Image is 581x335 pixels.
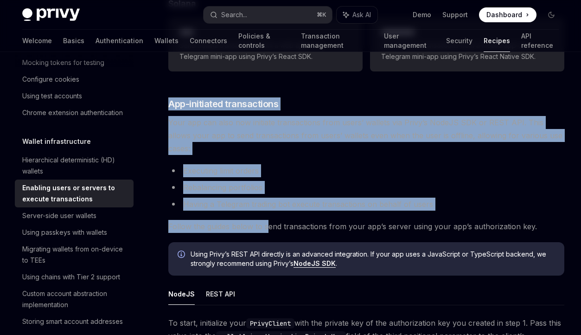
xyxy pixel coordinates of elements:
[15,269,134,285] a: Using chains with Tier 2 support
[337,6,377,23] button: Ask AI
[96,30,143,52] a: Authentication
[206,283,235,305] button: REST API
[15,88,134,104] a: Using test accounts
[178,251,187,260] svg: Info
[22,227,107,238] div: Using passkeys with wallets
[15,241,134,269] a: Migrating wallets from on-device to TEEs
[238,30,290,52] a: Policies & controls
[486,10,522,19] span: Dashboard
[190,30,227,52] a: Connectors
[204,6,332,23] button: Search...⌘K
[15,152,134,180] a: Hierarchical deterministic (HD) wallets
[221,9,247,20] div: Search...
[22,74,79,85] div: Configure cookies
[168,283,195,305] button: NodeJS
[246,318,294,329] code: PrivyClient
[63,30,84,52] a: Basics
[15,207,134,224] a: Server-side user wallets
[22,136,91,147] h5: Wallet infrastructure
[521,30,559,52] a: API reference
[22,30,52,52] a: Welcome
[154,30,179,52] a: Wallets
[479,7,536,22] a: Dashboard
[544,7,559,22] button: Toggle dark mode
[301,30,372,52] a: Transaction management
[22,107,123,118] div: Chrome extension authentication
[317,11,326,19] span: ⌘ K
[168,116,564,155] span: Your app can also now initiate transactions from users’ wallets via Privy’s NodeJS SDK or REST AP...
[384,30,435,52] a: User management
[442,10,468,19] a: Support
[15,285,134,313] a: Custom account abstraction implementation
[15,224,134,241] a: Using passkeys with wallets
[168,97,278,110] span: App-initiated transactions
[22,8,80,21] img: dark logo
[15,180,134,207] a: Enabling users or servers to execute transactions
[352,10,371,19] span: Ask AI
[22,155,128,177] div: Hierarchical deterministic (HD) wallets
[413,10,431,19] a: Demo
[22,90,82,102] div: Using test accounts
[15,104,134,121] a: Chrome extension authentication
[168,198,564,211] li: Having a Telegram trading bot execute transactions on behalf of users
[22,316,123,327] div: Storing smart account addresses
[168,164,564,177] li: Executing limit orders
[168,181,564,194] li: Rebalancing portfolios
[15,313,134,330] a: Storing smart account addresses
[15,71,134,88] a: Configure cookies
[484,30,510,52] a: Recipes
[22,271,120,283] div: Using chains with Tier 2 support
[22,288,128,310] div: Custom account abstraction implementation
[168,220,564,233] span: Follow the guides below to send transactions from your app’s server using your app’s authorizatio...
[191,250,555,268] span: Using Privy’s REST API directly is an advanced integration. If your app uses a JavaScript or Type...
[22,210,96,221] div: Server-side user wallets
[22,244,128,266] div: Migrating wallets from on-device to TEEs
[22,182,128,205] div: Enabling users or servers to execute transactions
[446,30,472,52] a: Security
[294,259,336,268] a: NodeJS SDK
